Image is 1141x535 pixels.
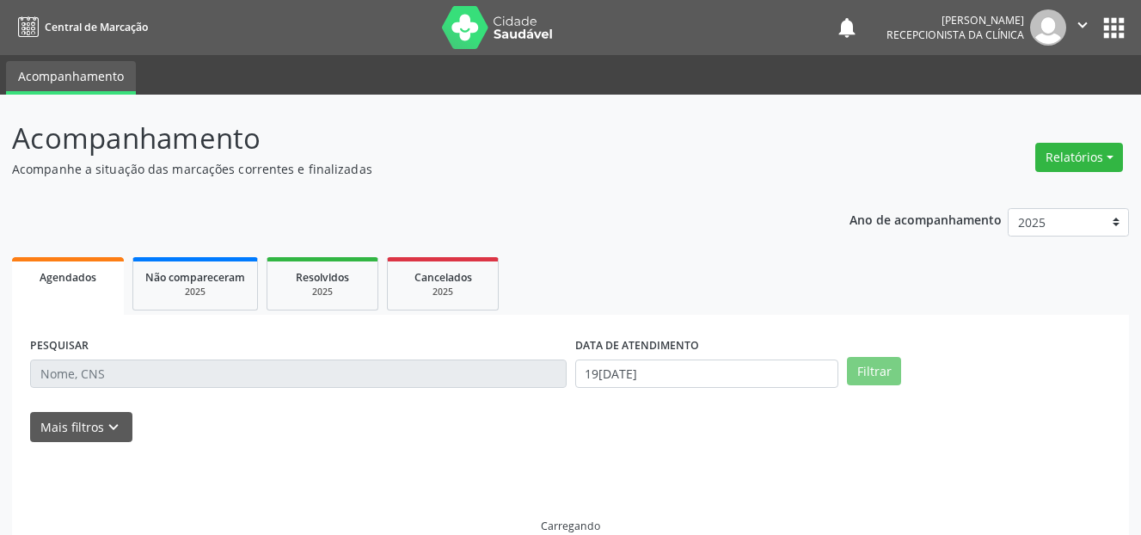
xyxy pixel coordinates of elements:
p: Acompanhe a situação das marcações correntes e finalizadas [12,160,794,178]
button: notifications [835,15,859,40]
i:  [1073,15,1092,34]
img: img [1030,9,1066,46]
span: Central de Marcação [45,20,148,34]
i: keyboard_arrow_down [104,418,123,437]
div: 2025 [145,286,245,298]
button:  [1066,9,1099,46]
div: 2025 [400,286,486,298]
span: Agendados [40,270,96,285]
div: Carregando [541,519,600,533]
div: 2025 [279,286,365,298]
button: apps [1099,13,1129,43]
p: Acompanhamento [12,117,794,160]
label: DATA DE ATENDIMENTO [575,333,699,360]
a: Central de Marcação [12,13,148,41]
input: Selecione um intervalo [575,360,839,389]
div: [PERSON_NAME] [886,13,1024,28]
label: PESQUISAR [30,333,89,360]
a: Acompanhamento [6,61,136,95]
span: Cancelados [414,270,472,285]
button: Mais filtroskeyboard_arrow_down [30,412,132,442]
input: Nome, CNS [30,360,567,389]
span: Recepcionista da clínica [886,28,1024,42]
button: Filtrar [847,357,901,386]
span: Não compareceram [145,270,245,285]
span: Resolvidos [296,270,349,285]
button: Relatórios [1035,143,1123,172]
p: Ano de acompanhamento [850,208,1002,230]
